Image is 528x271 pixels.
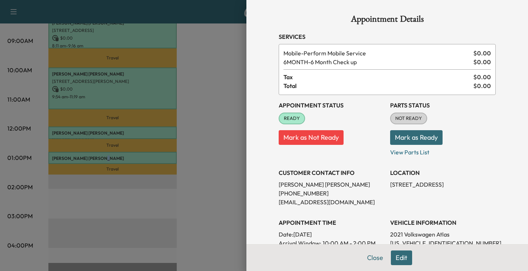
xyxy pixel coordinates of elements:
[279,101,384,110] h3: Appointment Status
[391,115,426,122] span: NOT READY
[390,230,496,239] p: 2021 Volkswagen Atlas
[279,115,304,122] span: READY
[473,58,491,66] span: $ 0.00
[391,250,412,265] button: Edit
[279,130,344,145] button: Mark as Not Ready
[283,73,473,81] span: Tax
[473,81,491,90] span: $ 0.00
[390,239,496,248] p: [US_VEHICLE_IDENTIFICATION_NUMBER]
[279,230,384,239] p: Date: [DATE]
[390,218,496,227] h3: VEHICLE INFORMATION
[279,32,496,41] h3: Services
[390,180,496,189] p: [STREET_ADDRESS]
[323,239,375,248] span: 10:00 AM - 2:00 PM
[390,168,496,177] h3: LOCATION
[283,49,470,58] span: Perform Mobile Service
[279,168,384,177] h3: CUSTOMER CONTACT INFO
[283,81,473,90] span: Total
[279,189,384,198] p: [PHONE_NUMBER]
[390,145,496,157] p: View Parts List
[279,218,384,227] h3: APPOINTMENT TIME
[279,180,384,189] p: [PERSON_NAME] [PERSON_NAME]
[473,73,491,81] span: $ 0.00
[473,49,491,58] span: $ 0.00
[283,58,470,66] span: 6 Month Check up
[279,198,384,206] p: [EMAIL_ADDRESS][DOMAIN_NAME]
[279,239,384,248] p: Arrival Window:
[362,250,388,265] button: Close
[390,130,443,145] button: Mark as Ready
[390,101,496,110] h3: Parts Status
[279,15,496,26] h1: Appointment Details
